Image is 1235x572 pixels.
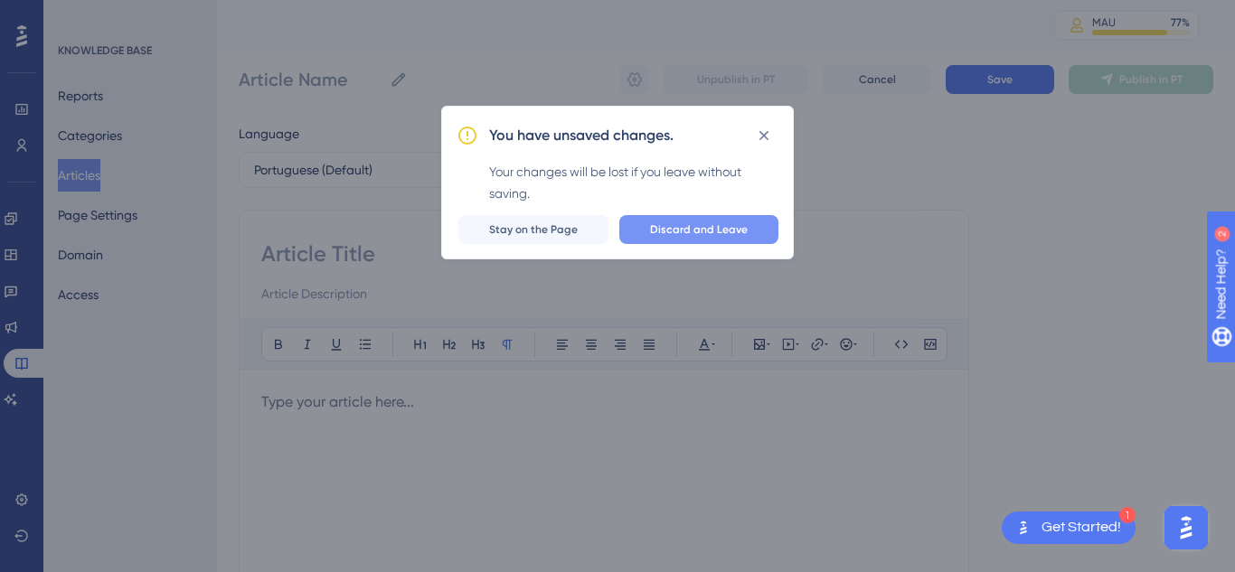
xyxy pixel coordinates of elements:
[1013,517,1034,539] img: launcher-image-alternative-text
[650,222,748,237] span: Discard and Leave
[1002,511,1136,544] div: Open Get Started! checklist, remaining modules: 1
[42,5,113,26] span: Need Help?
[1042,518,1121,538] div: Get Started!
[489,161,778,204] div: Your changes will be lost if you leave without saving.
[1119,507,1136,523] div: 1
[1159,501,1213,555] iframe: UserGuiding AI Assistant Launcher
[489,222,578,237] span: Stay on the Page
[126,9,131,23] div: 2
[489,125,674,146] h2: You have unsaved changes.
